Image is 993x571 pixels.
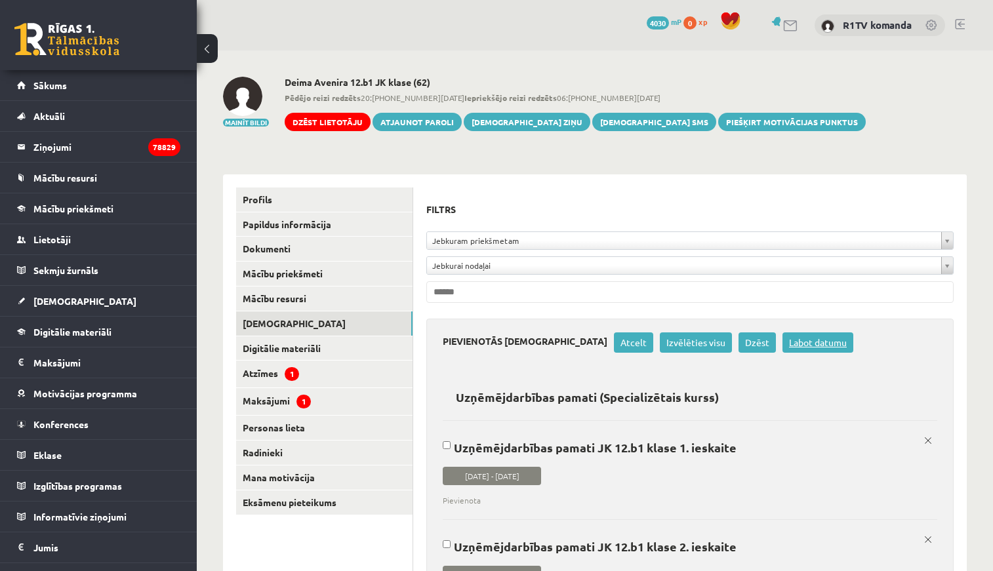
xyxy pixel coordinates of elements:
span: mP [671,16,681,27]
a: Sekmju žurnāls [17,255,180,285]
a: Papildus informācija [236,212,413,237]
span: Informatīvie ziņojumi [33,511,127,522]
a: Digitālie materiāli [17,317,180,347]
a: Informatīvie ziņojumi [17,502,180,532]
a: 4030 mP [647,16,681,27]
span: Jebkuram priekšmetam [432,232,936,249]
a: [DEMOGRAPHIC_DATA] SMS [592,113,716,131]
a: Profils [236,187,413,212]
a: Mana motivācija [236,465,413,490]
span: 0 [683,16,697,30]
span: Konferences [33,418,89,430]
a: x [919,530,937,549]
a: [DEMOGRAPHIC_DATA] ziņu [464,113,590,131]
a: Dzēst [739,332,776,353]
span: Mācību priekšmeti [33,203,113,214]
a: Dzēst lietotāju [285,113,371,131]
a: Konferences [17,409,180,439]
b: Iepriekšējo reizi redzēts [464,92,557,103]
a: Maksājumi1 [236,388,413,415]
a: Motivācijas programma [17,378,180,408]
a: 0 xp [683,16,714,27]
span: [DATE] - [DATE] [443,467,541,485]
button: Mainīt bildi [223,119,269,127]
a: Lietotāji [17,224,180,254]
span: Sekmju žurnāls [33,264,98,276]
a: Atzīmes1 [236,361,413,387]
i: 78829 [148,138,180,156]
a: Sākums [17,70,180,100]
span: [DEMOGRAPHIC_DATA] [33,295,136,307]
a: Izvēlēties visu [660,332,732,353]
img: R1TV komanda [821,20,834,33]
a: Ziņojumi78829 [17,132,180,162]
a: Mācību resursi [236,286,413,311]
h2: Deima Avenira 12.b1 JK klase (62) [285,77,866,88]
a: Jebkurai nodaļai [427,257,953,274]
span: Pievienota [443,494,927,506]
a: Labot datumu [782,332,853,353]
a: Rīgas 1. Tālmācības vidusskola [14,23,119,56]
a: Dokumenti [236,237,413,261]
legend: Maksājumi [33,347,180,378]
span: Izglītības programas [33,480,122,492]
a: [DEMOGRAPHIC_DATA] [236,311,413,336]
span: Jumis [33,541,58,553]
span: Lietotāji [33,233,71,245]
span: Jebkurai nodaļai [432,257,936,274]
a: [DEMOGRAPHIC_DATA] [17,286,180,316]
span: 4030 [647,16,669,30]
legend: Ziņojumi [33,132,180,162]
img: Deima Avenira [223,77,262,116]
b: Pēdējo reizi redzēts [285,92,361,103]
a: Digitālie materiāli [236,336,413,361]
a: Atjaunot paroli [373,113,462,131]
p: Uzņēmējdarbības pamati JK 12.b1 klase 1. ieskaite [443,441,927,454]
span: Aktuāli [33,110,65,122]
input: Uzņēmējdarbības pamati JK 12.b1 klase 2. ieskaite [DATE] - [DATE] Pievienota x [443,540,451,549]
a: R1TV komanda [843,18,912,31]
a: x [919,431,937,450]
span: 20:[PHONE_NUMBER][DATE] 06:[PHONE_NUMBER][DATE] [285,92,866,104]
a: Radinieki [236,441,413,465]
a: Maksājumi [17,347,180,378]
a: Eklase [17,440,180,470]
span: Eklase [33,449,62,461]
input: Uzņēmējdarbības pamati JK 12.b1 klase 1. ieskaite [DATE] - [DATE] Pievienota x [443,441,451,450]
span: Digitālie materiāli [33,326,111,338]
a: Personas lieta [236,416,413,440]
a: Aktuāli [17,101,180,131]
h2: Uzņēmējdarbības pamati (Specializētais kurss) [443,382,732,412]
span: Sākums [33,79,67,91]
a: Izglītības programas [17,471,180,501]
a: Piešķirt motivācijas punktus [718,113,866,131]
a: Atcelt [614,332,653,353]
a: Jebkuram priekšmetam [427,232,953,249]
span: Mācību resursi [33,172,97,184]
p: Uzņēmējdarbības pamati JK 12.b1 klase 2. ieskaite [443,540,927,553]
a: Jumis [17,532,180,562]
h3: Filtrs [426,201,938,218]
a: Mācību priekšmeti [236,262,413,286]
span: 1 [285,367,299,381]
h3: Pievienotās [DEMOGRAPHIC_DATA] [443,332,614,347]
a: Eksāmenu pieteikums [236,490,413,515]
span: xp [699,16,707,27]
span: Motivācijas programma [33,387,137,399]
span: 1 [296,395,311,408]
a: Mācību resursi [17,163,180,193]
a: Mācību priekšmeti [17,193,180,224]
